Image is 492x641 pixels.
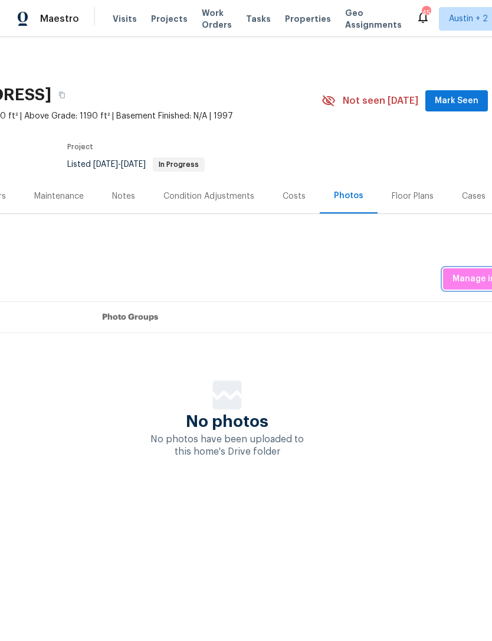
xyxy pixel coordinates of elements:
[462,190,486,202] div: Cases
[343,95,418,107] span: Not seen [DATE]
[113,13,137,25] span: Visits
[186,416,268,428] span: No photos
[154,161,204,168] span: In Progress
[334,190,363,202] div: Photos
[67,143,93,150] span: Project
[435,94,478,109] span: Mark Seen
[449,13,488,25] span: Austin + 2
[422,7,430,19] div: 45
[51,84,73,106] button: Copy Address
[93,160,146,169] span: -
[246,15,271,23] span: Tasks
[392,190,434,202] div: Floor Plans
[163,190,254,202] div: Condition Adjustments
[93,160,118,169] span: [DATE]
[345,7,402,31] span: Geo Assignments
[34,190,84,202] div: Maintenance
[285,13,331,25] span: Properties
[150,435,304,456] span: No photos have been uploaded to this home's Drive folder
[151,13,188,25] span: Projects
[67,160,205,169] span: Listed
[202,7,232,31] span: Work Orders
[112,190,135,202] div: Notes
[425,90,488,112] button: Mark Seen
[283,190,306,202] div: Costs
[121,160,146,169] span: [DATE]
[40,13,79,25] span: Maestro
